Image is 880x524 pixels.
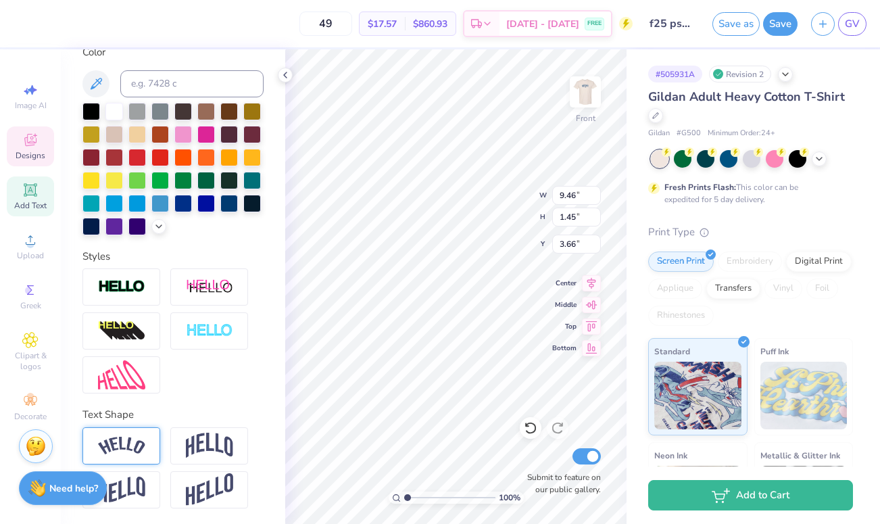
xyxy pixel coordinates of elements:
[14,411,47,422] span: Decorate
[49,482,98,495] strong: Need help?
[654,344,690,358] span: Standard
[677,128,701,139] span: # G500
[368,17,397,31] span: $17.57
[82,45,264,60] div: Color
[552,343,577,353] span: Bottom
[587,19,602,28] span: FREE
[7,350,54,372] span: Clipart & logos
[82,249,264,264] div: Styles
[838,12,866,36] a: GV
[98,320,145,342] img: 3d Illusion
[552,322,577,331] span: Top
[706,279,760,299] div: Transfers
[764,279,802,299] div: Vinyl
[648,252,714,272] div: Screen Print
[120,70,264,97] input: e.g. 7428 c
[16,150,45,161] span: Designs
[648,480,853,510] button: Add to Cart
[648,66,702,82] div: # 505931A
[763,12,798,36] button: Save
[552,300,577,310] span: Middle
[786,252,852,272] div: Digital Print
[186,433,233,458] img: Arch
[98,279,145,295] img: Stroke
[15,100,47,111] span: Image AI
[760,362,848,429] img: Puff Ink
[572,78,599,105] img: Front
[299,11,352,36] input: – –
[664,182,736,193] strong: Fresh Prints Flash:
[413,17,447,31] span: $860.93
[648,306,714,326] div: Rhinestones
[82,407,264,423] div: Text Shape
[186,473,233,506] img: Rise
[648,279,702,299] div: Applique
[654,362,741,429] img: Standard
[506,17,579,31] span: [DATE] - [DATE]
[98,437,145,455] img: Arc
[718,252,782,272] div: Embroidery
[760,448,840,462] span: Metallic & Glitter Ink
[98,477,145,503] img: Flag
[499,492,520,504] span: 100 %
[709,66,771,82] div: Revision 2
[845,16,860,32] span: GV
[520,471,601,496] label: Submit to feature on our public gallery.
[712,12,760,36] button: Save as
[98,360,145,389] img: Free Distort
[20,300,41,311] span: Greek
[648,128,670,139] span: Gildan
[17,250,44,261] span: Upload
[664,181,831,206] div: This color can be expedited for 5 day delivery.
[708,128,775,139] span: Minimum Order: 24 +
[552,279,577,288] span: Center
[760,344,789,358] span: Puff Ink
[186,323,233,339] img: Negative Space
[14,200,47,211] span: Add Text
[648,224,853,240] div: Print Type
[186,279,233,295] img: Shadow
[806,279,838,299] div: Foil
[648,89,845,105] span: Gildan Adult Heavy Cotton T-Shirt
[654,448,687,462] span: Neon Ink
[639,10,706,37] input: Untitled Design
[576,112,595,124] div: Front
